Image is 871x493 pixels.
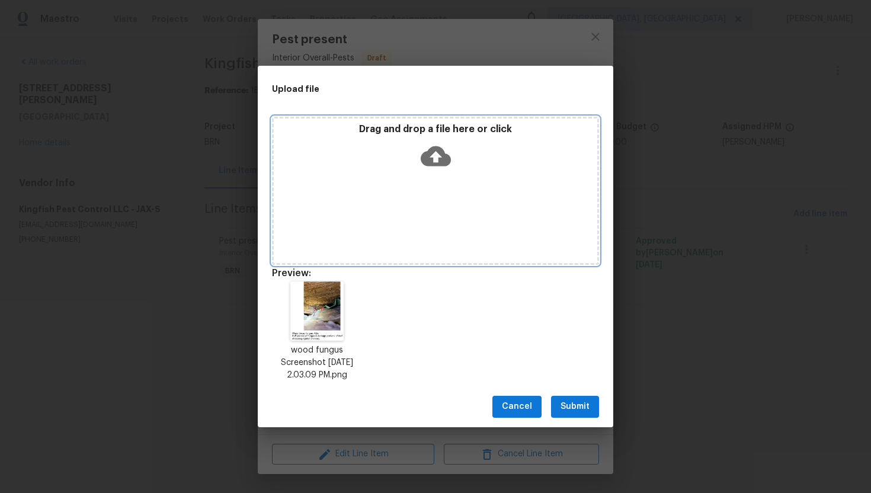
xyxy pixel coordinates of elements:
[551,396,599,418] button: Submit
[492,396,542,418] button: Cancel
[502,399,532,414] span: Cancel
[561,399,590,414] span: Submit
[272,344,362,382] p: wood fungus Screenshot [DATE] 2.03.09 PM.png
[272,82,546,95] h2: Upload file
[290,281,344,341] img: wNfUgAy8ytMqgAAAABJRU5ErkJggg==
[274,123,597,136] p: Drag and drop a file here or click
